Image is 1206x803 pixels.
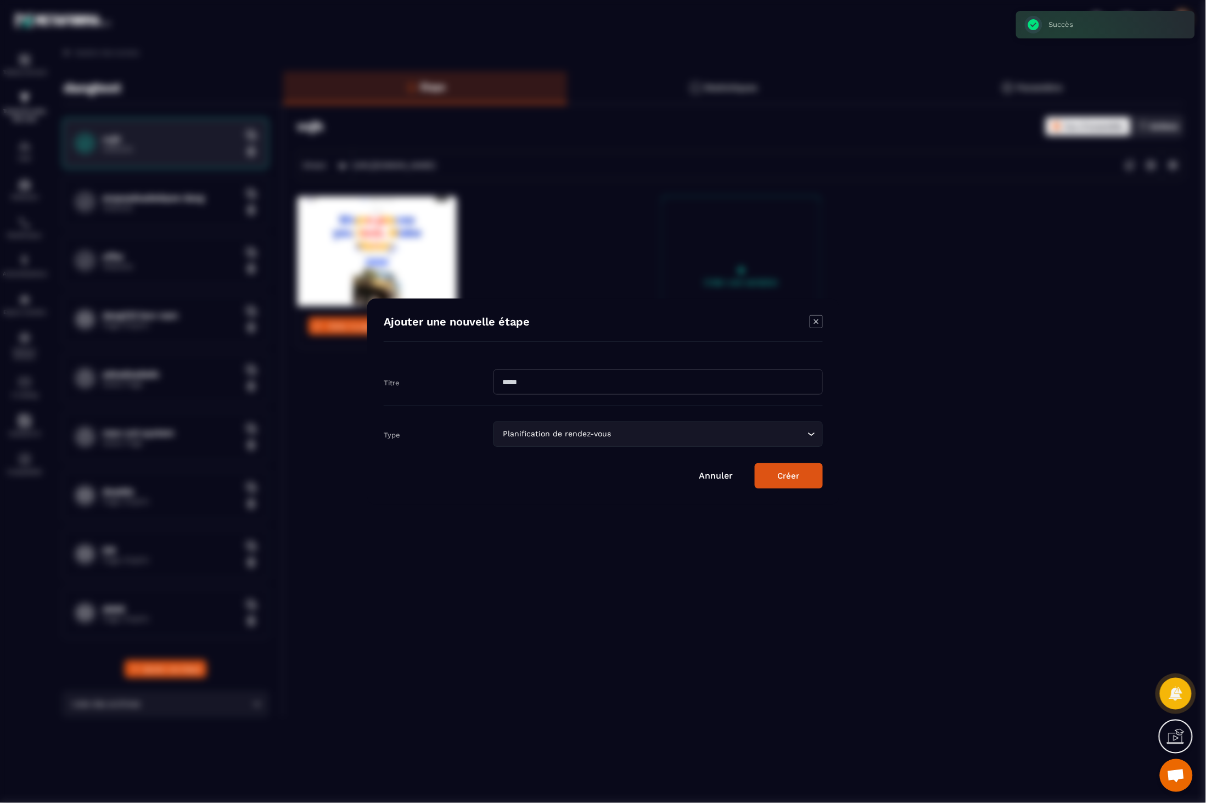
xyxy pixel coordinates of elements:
[614,428,805,440] input: Search for option
[501,428,614,440] span: Planification de rendez-vous
[1160,759,1193,792] div: Mở cuộc trò chuyện
[384,378,400,386] label: Titre
[699,470,733,481] a: Annuler
[384,315,530,330] h4: Ajouter une nouvelle étape
[755,463,823,488] button: Créer
[384,430,400,439] label: Type
[493,422,823,447] div: Search for option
